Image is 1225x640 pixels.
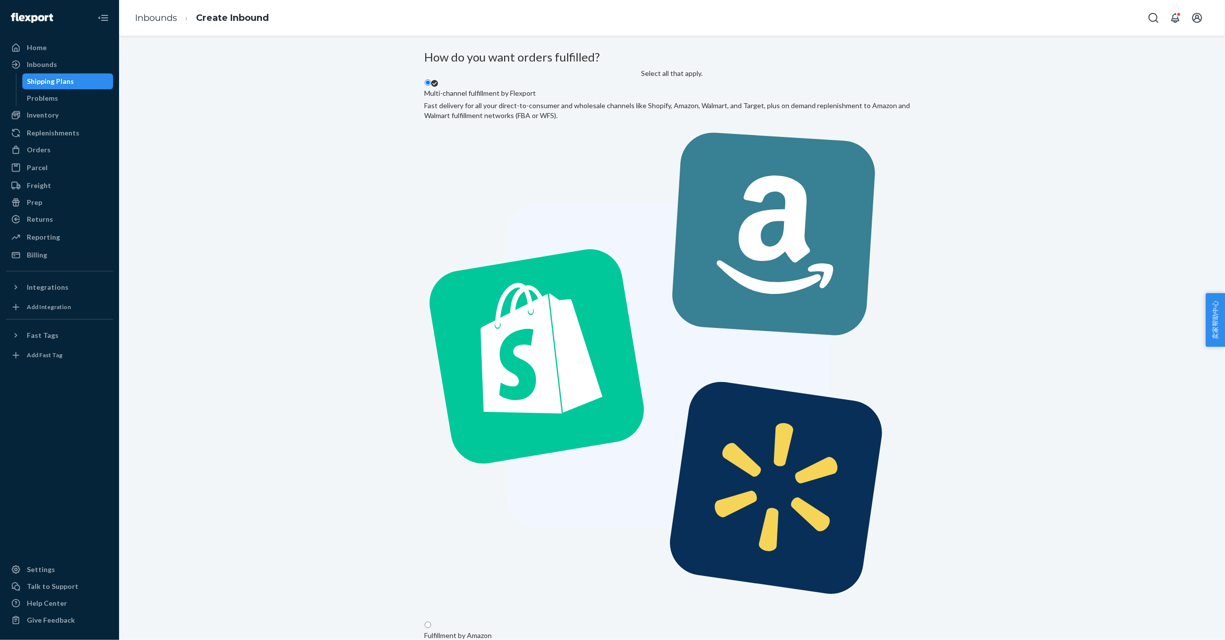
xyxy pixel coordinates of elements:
a: Inbounds [135,12,177,23]
button: Integrations [6,279,113,295]
div: Integrations [27,282,68,292]
div: Shipping Plans [27,76,74,86]
a: Problems [22,90,114,106]
button: Open Search Box [1144,8,1163,28]
img: Flexport logo [11,13,53,23]
div: Home [27,43,47,53]
a: Settings [6,562,113,577]
div: Fast Tags [27,330,59,340]
div: Help Center [27,598,67,608]
a: Talk to Support [6,578,113,594]
a: Parcel [6,160,113,176]
a: Billing [6,247,113,263]
div: Billing [27,250,47,260]
a: Home [6,40,113,56]
a: Inventory [6,107,113,123]
div: Give Feedback [27,615,75,625]
div: Orders [27,145,51,155]
div: Inventory [27,110,59,120]
h3: How do you want orders fulfilled? [425,51,920,64]
a: Orders [6,142,113,158]
div: Returns [27,214,53,224]
a: Shipping Plans [22,73,114,89]
div: Fast delivery for all your direct-to-consumer and wholesale channels like Shopify, Amazon, Walmar... [425,101,920,121]
div: Add Fast Tag [27,351,63,359]
a: Create Inbound [196,12,269,23]
a: Replenishments [6,125,113,141]
div: Talk to Support [27,581,78,591]
button: Give Feedback [6,612,113,628]
a: Reporting [6,229,113,245]
div: Freight [27,181,51,191]
button: Open notifications [1165,8,1185,28]
button: 卖家帮助中心 [1206,293,1225,347]
input: Fulfillment by Amazon [425,622,431,628]
div: Add Integration [27,303,71,311]
a: Add Integration [6,299,113,315]
div: Prep [27,197,42,207]
input: Multi-channel fulfillment by FlexportFast delivery for all your direct-to-consumer and wholesale ... [425,79,431,86]
div: Parcel [27,163,48,173]
a: Freight [6,178,113,193]
div: Select all that apply. [425,68,920,78]
button: Open account menu [1187,8,1207,28]
button: Close Navigation [93,8,113,28]
div: Problems [27,93,59,103]
div: Settings [27,565,55,575]
div: Replenishments [27,128,79,138]
a: Add Fast Tag [6,347,113,363]
a: Prep [6,194,113,210]
ol: breadcrumbs [127,3,277,33]
a: Returns [6,211,113,227]
a: Inbounds [6,57,113,72]
button: Fast Tags [6,327,113,343]
label: Multi-channel fulfillment by Flexport [425,88,536,98]
div: Reporting [27,232,60,242]
div: Inbounds [27,60,57,69]
a: Help Center [6,595,113,611]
